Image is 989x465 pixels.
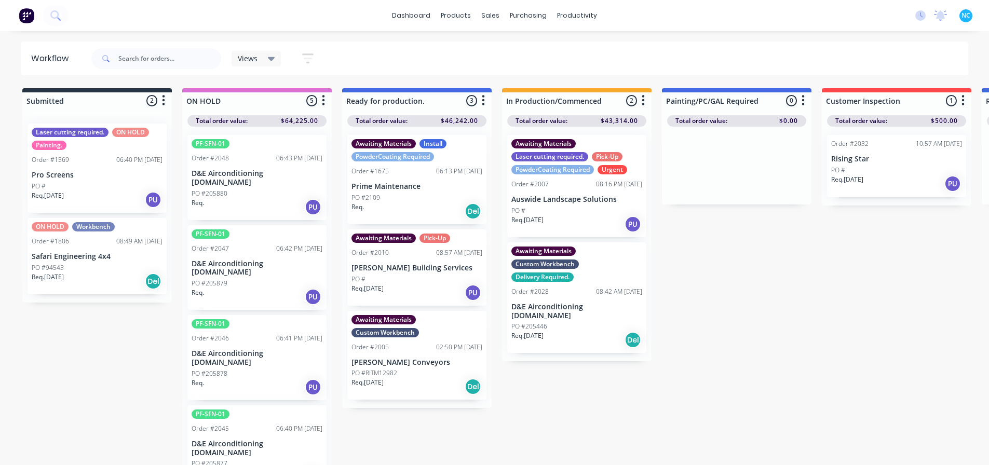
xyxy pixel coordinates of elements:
[511,206,525,215] p: PO #
[675,116,727,126] span: Total order value:
[552,8,602,23] div: productivity
[187,135,327,220] div: PF-SFN-01Order #204806:43 PM [DATE]D&E Airconditioning [DOMAIN_NAME]PO #205880Req.PU
[192,169,322,187] p: D&E Airconditioning [DOMAIN_NAME]
[596,287,642,296] div: 08:42 AM [DATE]
[276,334,322,343] div: 06:41 PM [DATE]
[827,135,966,197] div: Order #203210:57 AM [DATE]Rising StarPO #Req.[DATE]PU
[351,182,482,191] p: Prime Maintenance
[511,331,544,340] p: Req. [DATE]
[625,332,641,348] div: Del
[28,124,167,213] div: Laser cutting required.ON HOLDPainting.Order #156906:40 PM [DATE]Pro ScreensPO #Req.[DATE]PU
[32,252,162,261] p: Safari Engineering 4x4
[441,116,478,126] span: $46,242.00
[281,116,318,126] span: $64,225.00
[32,191,64,200] p: Req. [DATE]
[32,128,109,137] div: Laser cutting required.
[351,378,384,387] p: Req. [DATE]
[419,139,446,148] div: Install
[32,141,66,150] div: Painting.
[598,165,627,174] div: Urgent
[276,244,322,253] div: 06:42 PM [DATE]
[961,11,970,20] span: NC
[192,369,227,378] p: PO #205878
[192,259,322,277] p: D&E Airconditioning [DOMAIN_NAME]
[507,135,646,237] div: Awaiting MaterialsLaser cutting required.Pick-UpPowderCoating RequiredUrgentOrder #200708:16 PM [...
[347,135,486,224] div: Awaiting MaterialsInstallPowderCoating RequiredOrder #167506:13 PM [DATE]Prime MaintenancePO #210...
[511,180,549,189] div: Order #2007
[192,198,204,208] p: Req.
[505,8,552,23] div: purchasing
[944,175,961,192] div: PU
[192,440,322,457] p: D&E Airconditioning [DOMAIN_NAME]
[465,284,481,301] div: PU
[511,259,579,269] div: Custom Workbench
[192,229,229,239] div: PF-SFN-01
[436,8,476,23] div: products
[511,152,588,161] div: Laser cutting required.
[351,248,389,257] div: Order #2010
[436,167,482,176] div: 06:13 PM [DATE]
[32,155,69,165] div: Order #1569
[351,264,482,272] p: [PERSON_NAME] Building Services
[351,202,364,212] p: Req.
[192,189,227,198] p: PO #205880
[511,195,642,204] p: Auswide Landscape Solutions
[511,215,544,225] p: Req. [DATE]
[72,222,115,231] div: Workbench
[32,182,46,191] p: PO #
[592,152,622,161] div: Pick-Up
[831,166,845,175] p: PO #
[511,139,576,148] div: Awaiting Materials
[351,284,384,293] p: Req. [DATE]
[19,8,34,23] img: Factory
[601,116,638,126] span: $43,314.00
[516,116,567,126] span: Total order value:
[351,139,416,148] div: Awaiting Materials
[511,287,549,296] div: Order #2028
[465,378,481,395] div: Del
[831,139,869,148] div: Order #2032
[116,237,162,246] div: 08:49 AM [DATE]
[351,275,365,284] p: PO #
[835,116,887,126] span: Total order value:
[625,216,641,232] div: PU
[351,315,416,324] div: Awaiting Materials
[931,116,958,126] span: $500.00
[387,8,436,23] a: dashboard
[187,225,327,310] div: PF-SFN-01Order #204706:42 PM [DATE]D&E Airconditioning [DOMAIN_NAME]PO #205879Req.PU
[192,279,227,288] p: PO #205879
[145,273,161,290] div: Del
[116,155,162,165] div: 06:40 PM [DATE]
[351,368,397,378] p: PO #RITM12982
[192,319,229,329] div: PF-SFN-01
[507,242,646,353] div: Awaiting MaterialsCustom WorkbenchDelivery Required.Order #202808:42 AM [DATE]D&E Airconditioning...
[192,424,229,433] div: Order #2045
[305,289,321,305] div: PU
[476,8,505,23] div: sales
[436,343,482,352] div: 02:50 PM [DATE]
[192,139,229,148] div: PF-SFN-01
[32,222,69,231] div: ON HOLD
[32,171,162,180] p: Pro Screens
[145,192,161,208] div: PU
[192,409,229,419] div: PF-SFN-01
[351,358,482,367] p: [PERSON_NAME] Conveyors
[436,248,482,257] div: 08:57 AM [DATE]
[465,203,481,220] div: Del
[351,193,380,202] p: PO #2109
[356,116,408,126] span: Total order value:
[276,154,322,163] div: 06:43 PM [DATE]
[305,379,321,395] div: PU
[276,424,322,433] div: 06:40 PM [DATE]
[511,303,642,320] p: D&E Airconditioning [DOMAIN_NAME]
[351,343,389,352] div: Order #2005
[511,247,576,256] div: Awaiting Materials
[31,52,74,65] div: Workflow
[511,165,594,174] div: PowderCoating Required
[32,272,64,282] p: Req. [DATE]
[305,199,321,215] div: PU
[187,315,327,400] div: PF-SFN-01Order #204606:41 PM [DATE]D&E Airconditioning [DOMAIN_NAME]PO #205878Req.PU
[511,272,574,282] div: Delivery Required.
[511,322,547,331] p: PO #205446
[351,152,434,161] div: PowderCoating Required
